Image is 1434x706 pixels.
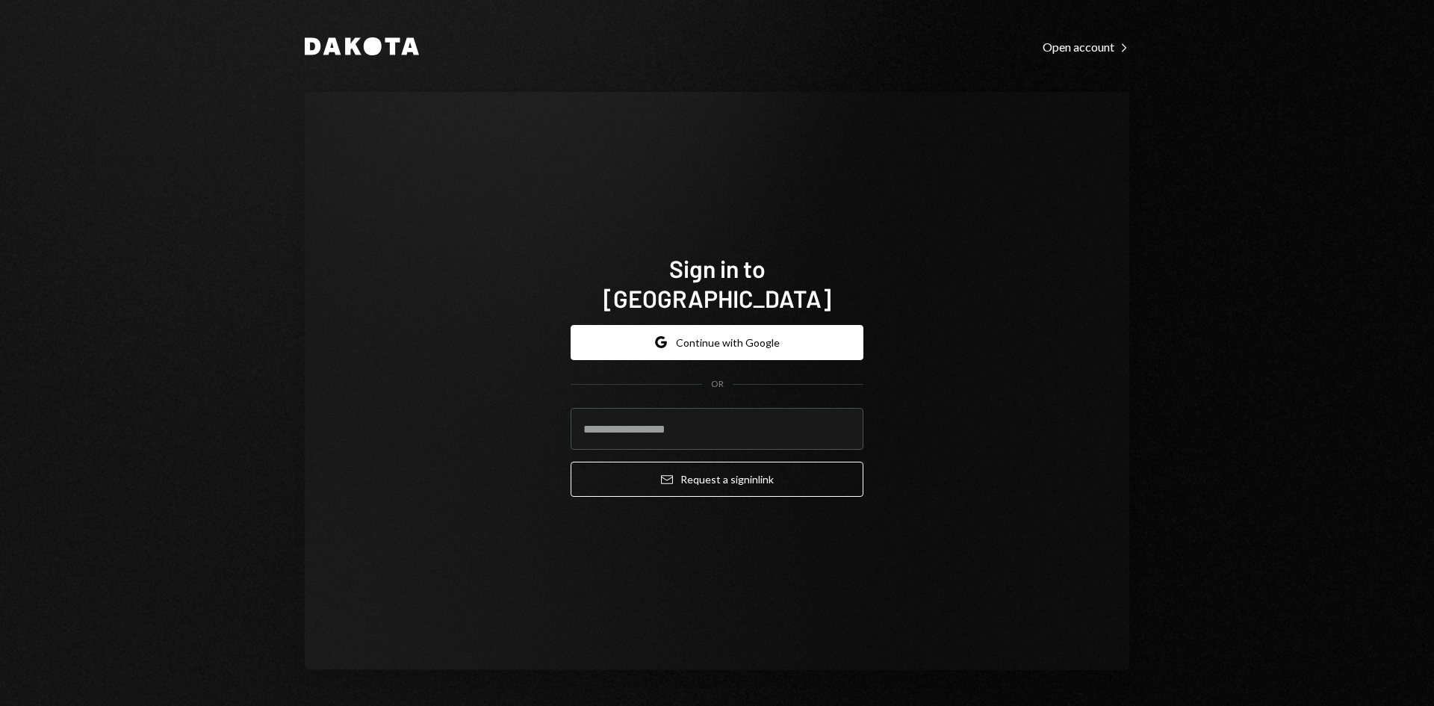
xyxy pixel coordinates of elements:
a: Open account [1043,38,1129,55]
button: Continue with Google [571,325,863,360]
h1: Sign in to [GEOGRAPHIC_DATA] [571,253,863,313]
div: Open account [1043,40,1129,55]
div: OR [711,378,724,391]
button: Request a signinlink [571,462,863,497]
